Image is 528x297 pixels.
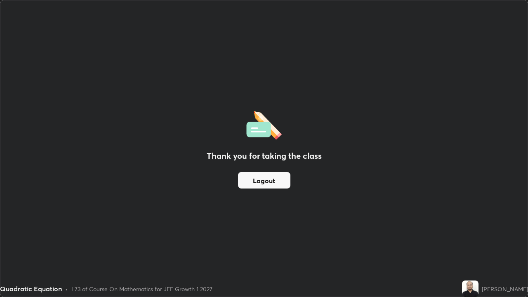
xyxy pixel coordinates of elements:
h2: Thank you for taking the class [207,150,322,162]
div: [PERSON_NAME] [482,285,528,293]
div: • [65,285,68,293]
button: Logout [238,172,290,189]
div: L73 of Course On Mathematics for JEE Growth 1 2027 [71,285,212,293]
img: 83f50dee00534478af7b78a8c624c472.jpg [462,280,478,297]
img: offlineFeedback.1438e8b3.svg [246,108,282,140]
